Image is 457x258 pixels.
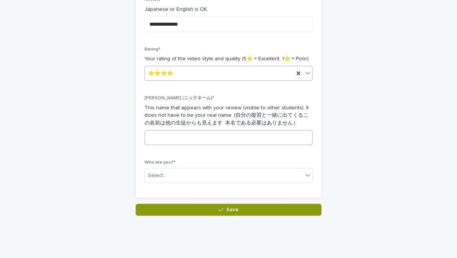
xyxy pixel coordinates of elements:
button: Save [136,204,321,216]
span: [PERSON_NAME] (ニックネーム) [145,96,214,100]
span: Who are you? [145,160,175,165]
span: ⭐️⭐️⭐️⭐️ [148,70,173,77]
p: This name that appears with your review (visible to other students). It does not have to be your ... [145,104,312,127]
span: Save [226,207,239,212]
p: Your rating of the video style and quality (5⭐️ = Excellent, 1⭐️ = Poor) [145,55,312,63]
p: Japanese or English is OK. [145,6,312,13]
span: Rating [145,47,160,52]
div: Select... [148,172,166,180]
